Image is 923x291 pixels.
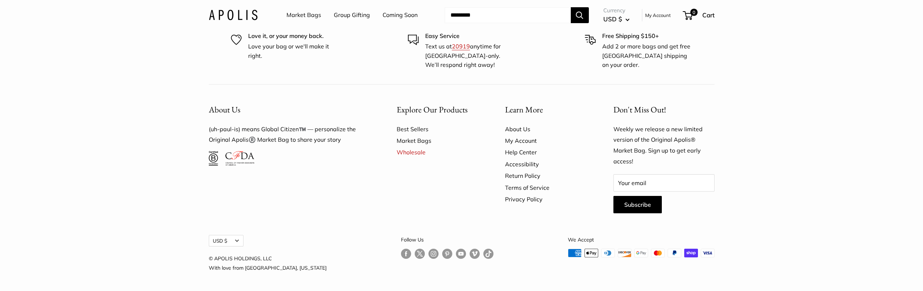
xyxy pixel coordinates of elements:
button: Subscribe [613,196,662,213]
button: Learn More [505,103,588,117]
a: Help Center [505,146,588,158]
span: 0 [690,9,697,16]
span: Learn More [505,104,543,115]
a: Coming Soon [383,10,418,21]
p: © APOLIS HOLDINGS, LLC With love from [GEOGRAPHIC_DATA], [US_STATE] [209,254,327,273]
button: USD $ [603,13,630,25]
a: My Account [645,11,671,20]
span: About Us [209,104,240,115]
a: 20919 [452,43,470,50]
a: Follow us on Twitter [415,249,425,262]
p: Love your bag or we'll make it right. [248,42,338,60]
a: Follow us on Facebook [401,249,411,259]
a: Accessibility [505,158,588,170]
span: Cart [702,11,715,19]
p: Don't Miss Out! [613,103,715,117]
p: We Accept [568,235,715,244]
a: My Account [505,135,588,146]
button: USD $ [209,235,243,247]
a: Return Policy [505,170,588,181]
input: Search... [445,7,571,23]
p: Text us at anytime for [GEOGRAPHIC_DATA]-only. We’ll respond right away! [425,42,516,70]
a: Group Gifting [334,10,370,21]
button: About Us [209,103,371,117]
span: Explore Our Products [397,104,467,115]
a: Follow us on Vimeo [470,249,480,259]
p: Add 2 or more bags and get free [GEOGRAPHIC_DATA] shipping on your order. [602,42,693,70]
a: Market Bags [286,10,321,21]
p: Love it, or your money back. [248,31,338,41]
a: 0 Cart [683,9,715,21]
button: Explore Our Products [397,103,480,117]
a: Follow us on YouTube [456,249,466,259]
a: Best Sellers [397,123,480,135]
a: Follow us on Pinterest [442,249,452,259]
a: Market Bags [397,135,480,146]
span: USD $ [603,15,622,23]
a: About Us [505,123,588,135]
span: Currency [603,5,630,16]
p: Easy Service [425,31,516,41]
a: Wholesale [397,146,480,158]
button: Search [571,7,589,23]
a: Follow us on Instagram [428,249,439,259]
p: Free Shipping $150+ [602,31,693,41]
p: Follow Us [401,235,493,244]
a: Terms of Service [505,182,588,193]
a: Follow us on Tumblr [483,249,493,259]
img: Council of Fashion Designers of America Member [225,151,254,166]
p: (uh-paul-is) means Global Citizen™️ — personalize the Original Apolis®️ Market Bag to share your ... [209,124,371,146]
img: Apolis [209,10,258,20]
a: Privacy Policy [505,193,588,205]
p: Weekly we release a new limited version of the Original Apolis® Market Bag. Sign up to get early ... [613,124,715,167]
img: Certified B Corporation [209,151,219,166]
